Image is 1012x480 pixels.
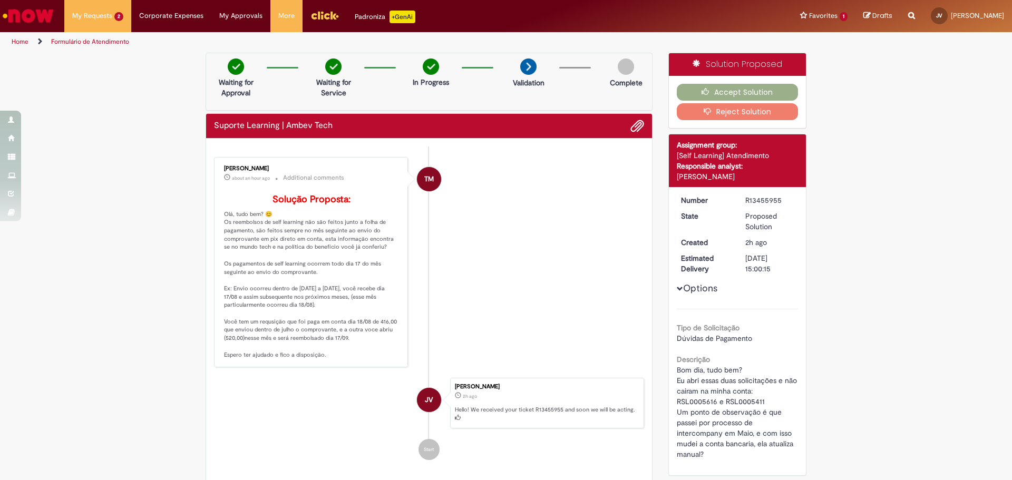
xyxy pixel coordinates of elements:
[618,58,634,75] img: img-circle-grey.png
[677,103,799,120] button: Reject Solution
[1,5,55,26] img: ServiceNow
[214,146,644,471] ul: Ticket history
[745,237,794,248] div: 28/08/2025 09:00:07
[425,387,433,413] span: JV
[677,150,799,161] div: [Self Learning] Atendimento
[673,237,738,248] dt: Created
[669,53,806,76] div: Solution Proposed
[610,77,643,88] p: Complete
[520,58,537,75] img: arrow-next.png
[214,121,333,131] h2: Suporte Learning | Ambev Tech Ticket history
[413,77,449,87] p: In Progress
[809,11,838,21] span: Favorites
[745,195,794,205] div: R13455955
[513,77,544,88] p: Validation
[455,384,638,390] div: [PERSON_NAME]
[677,84,799,101] button: Accept Solution
[745,238,767,247] span: 2h ago
[424,166,434,192] span: TM
[228,58,244,75] img: check-circle-green.png
[325,58,342,75] img: check-circle-green.png
[463,393,477,399] span: 2h ago
[390,11,415,23] p: +GenAi
[677,355,710,364] b: Descrição
[673,195,738,205] dt: Number
[423,58,439,75] img: check-circle-green.png
[72,11,112,21] span: My Requests
[114,12,123,21] span: 2
[214,378,644,428] li: Jesse CARVALHO VILELA
[51,37,129,46] a: Formulário de Atendimento
[936,12,942,19] span: JV
[840,12,848,21] span: 1
[355,11,415,23] div: Padroniza
[455,406,638,422] p: Hello! We received your ticket R13455955 and soon we will be acting.
[673,253,738,274] dt: Estimated Delivery
[278,11,295,21] span: More
[673,211,738,221] dt: State
[224,165,400,172] div: [PERSON_NAME]
[677,323,739,332] b: Tipo de Solicitação
[8,32,667,52] ul: Page breadcrumbs
[951,11,1004,20] span: [PERSON_NAME]
[232,175,270,181] span: about an hour ago
[863,11,892,21] a: Drafts
[232,175,270,181] time: 28/08/2025 09:40:48
[219,11,262,21] span: My Approvals
[677,140,799,150] div: Assignment group:
[310,7,339,23] img: click_logo_yellow_360x200.png
[417,167,441,191] div: Tairine Maurina
[210,77,261,98] p: Waiting for Approval
[677,334,752,343] span: Dúvidas de Pagamento
[224,194,400,359] p: Olá, tudo bem? 😊 Os reembolsos de self learning não são feitos junto a folha de pagamento, são fe...
[283,173,344,182] small: Additional comments
[677,365,799,459] span: Bom dia, tudo bem? Eu abri essas duas solicitações e não cairam na minha conta: RSL0005616 e RSL0...
[745,211,794,232] div: Proposed Solution
[745,253,794,274] div: [DATE] 15:00:15
[677,171,799,182] div: [PERSON_NAME]
[745,238,767,247] time: 28/08/2025 09:00:07
[308,77,359,98] p: Waiting for Service
[12,37,28,46] a: Home
[677,161,799,171] div: Responsible analyst:
[273,193,351,205] b: Solução Proposta:
[872,11,892,21] span: Drafts
[630,119,644,133] button: Add attachments
[417,388,441,412] div: Jesse CARVALHO VILELA
[463,393,477,399] time: 28/08/2025 09:00:07
[139,11,203,21] span: Corporate Expenses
